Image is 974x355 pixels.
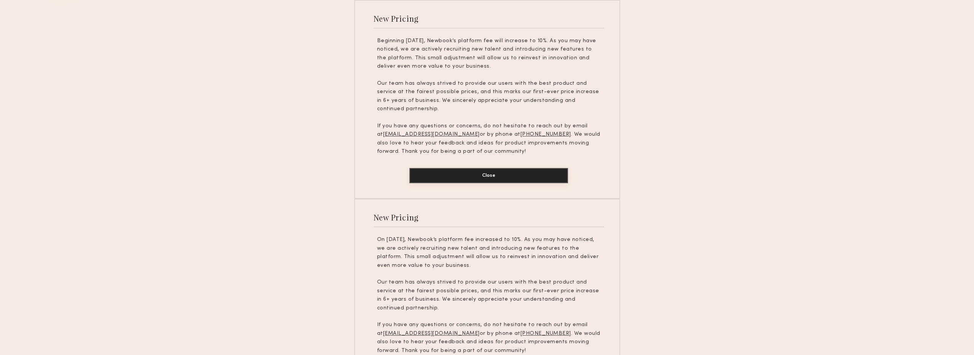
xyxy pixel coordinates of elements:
button: Close [409,168,568,183]
u: [PHONE_NUMBER] [520,331,571,336]
p: If you have any questions or concerns, do not hesitate to reach out by email at or by phone at . ... [377,122,601,156]
u: [EMAIL_ADDRESS][DOMAIN_NAME] [383,331,480,336]
div: New Pricing [374,13,419,24]
p: On [DATE], Newbook’s platform fee increased to 10%. As you may have noticed, we are actively recr... [377,236,601,270]
p: If you have any questions or concerns, do not hesitate to reach out by email at or by phone at . ... [377,321,601,355]
p: Our team has always strived to provide our users with the best product and service at the fairest... [377,79,601,114]
u: [EMAIL_ADDRESS][DOMAIN_NAME] [383,132,480,137]
div: New Pricing [374,212,419,222]
p: Beginning [DATE], Newbook’s platform fee will increase to 10%. As you may have noticed, we are ac... [377,37,601,71]
u: [PHONE_NUMBER] [520,132,571,137]
p: Our team has always strived to provide our users with the best product and service at the fairest... [377,278,601,312]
